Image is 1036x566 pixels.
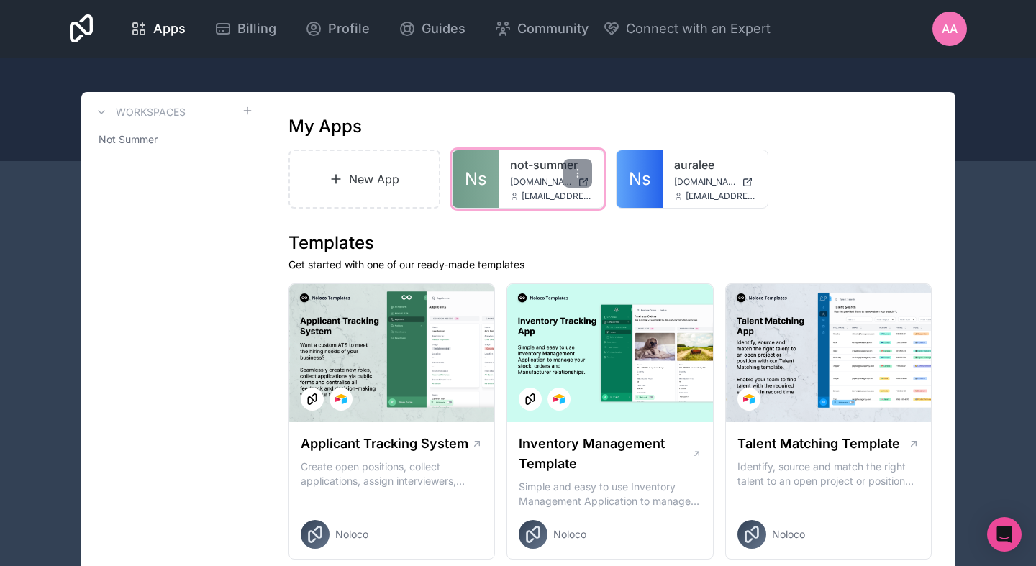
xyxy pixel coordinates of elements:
a: not-summer [510,156,592,173]
span: Noloco [553,527,586,542]
span: Noloco [335,527,368,542]
p: Simple and easy to use Inventory Management Application to manage your stock, orders and Manufact... [519,480,701,508]
span: [EMAIL_ADDRESS][DOMAIN_NAME] [686,191,756,202]
span: [DOMAIN_NAME] [510,176,572,188]
a: [DOMAIN_NAME] [510,176,592,188]
span: AA [942,20,958,37]
a: auralee [674,156,756,173]
a: Ns [617,150,663,208]
span: Not Summer [99,132,158,147]
a: Ns [453,150,499,208]
span: Connect with an Expert [626,19,771,39]
h1: Talent Matching Template [737,434,900,454]
span: [EMAIL_ADDRESS][DOMAIN_NAME] [522,191,592,202]
img: Airtable Logo [743,393,755,405]
span: Guides [422,19,465,39]
a: New App [288,150,441,209]
h1: My Apps [288,115,362,138]
a: Not Summer [93,127,253,152]
h1: Inventory Management Template [519,434,691,474]
button: Connect with an Expert [603,19,771,39]
a: Profile [294,13,381,45]
span: [DOMAIN_NAME] [674,176,736,188]
a: Workspaces [93,104,186,121]
a: Community [483,13,600,45]
span: Ns [629,168,651,191]
h1: Templates [288,232,932,255]
p: Identify, source and match the right talent to an open project or position with our Talent Matchi... [737,460,920,488]
img: Airtable Logo [335,393,347,405]
img: Airtable Logo [553,393,565,405]
a: [DOMAIN_NAME] [674,176,756,188]
div: Open Intercom Messenger [987,517,1022,552]
a: Guides [387,13,477,45]
span: Billing [237,19,276,39]
span: Profile [328,19,370,39]
span: Community [517,19,589,39]
h3: Workspaces [116,105,186,119]
h1: Applicant Tracking System [301,434,468,454]
span: Apps [153,19,186,39]
span: Ns [465,168,487,191]
p: Create open positions, collect applications, assign interviewers, centralise candidate feedback a... [301,460,483,488]
a: Billing [203,13,288,45]
p: Get started with one of our ready-made templates [288,257,932,272]
span: Noloco [772,527,805,542]
a: Apps [119,13,197,45]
